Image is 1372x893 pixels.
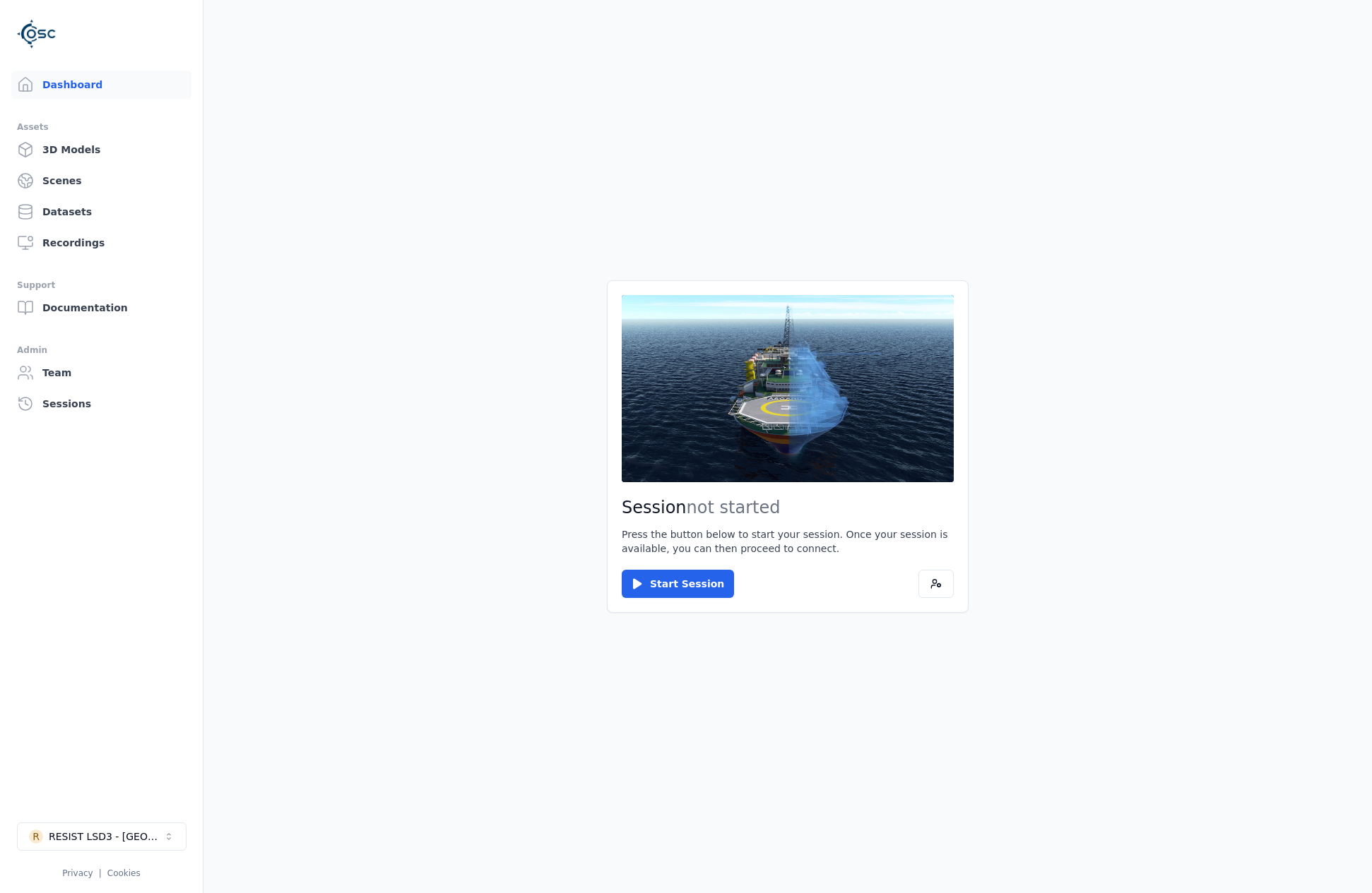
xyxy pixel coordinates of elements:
[11,167,191,195] a: Scenes
[11,198,191,226] a: Datasets
[11,390,191,418] a: Sessions
[11,229,191,257] a: Recordings
[622,527,954,556] p: Press the button below to start your session. Once your session is available, you can then procee...
[17,822,187,851] button: Select a workspace
[17,119,186,136] div: Assets
[11,71,191,99] a: Dashboard
[11,359,191,387] a: Team
[11,294,191,322] a: Documentation
[17,342,186,359] div: Admin
[29,829,43,844] div: R
[622,496,954,519] h2: Session
[622,570,734,598] button: Start Session
[62,868,93,878] a: Privacy
[17,14,57,54] img: Logo
[687,498,781,517] span: not started
[107,868,141,878] a: Cookies
[49,829,163,844] div: RESIST LSD3 - [GEOGRAPHIC_DATA]
[11,136,191,164] a: 3D Models
[17,277,186,294] div: Support
[99,868,102,878] span: |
